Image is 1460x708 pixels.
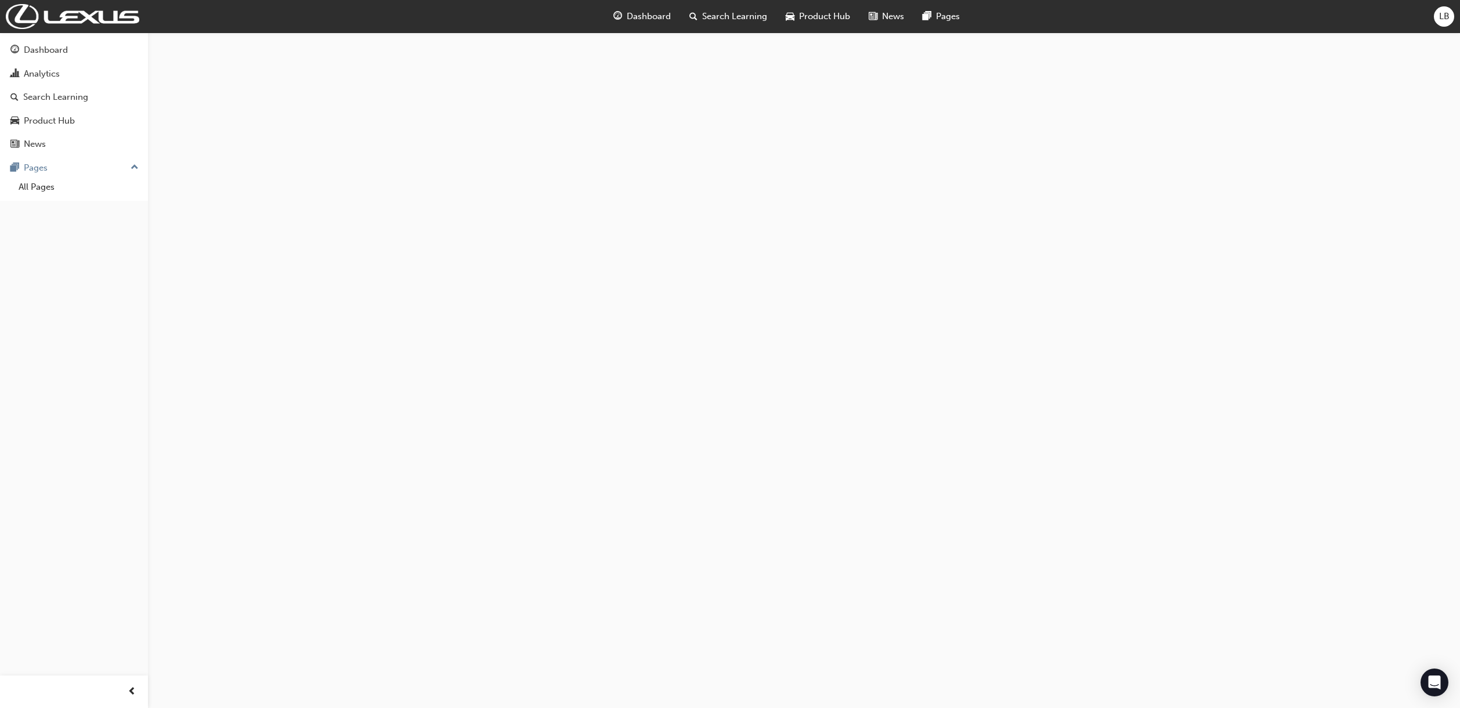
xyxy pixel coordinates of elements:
[689,9,698,24] span: search-icon
[5,110,143,132] a: Product Hub
[680,5,776,28] a: search-iconSearch Learning
[627,10,671,23] span: Dashboard
[5,86,143,108] a: Search Learning
[859,5,913,28] a: news-iconNews
[799,10,850,23] span: Product Hub
[10,45,19,56] span: guage-icon
[5,133,143,155] a: News
[10,69,19,80] span: chart-icon
[5,37,143,157] button: DashboardAnalyticsSearch LearningProduct HubNews
[14,178,143,196] a: All Pages
[5,157,143,179] button: Pages
[131,160,139,175] span: up-icon
[128,685,136,699] span: prev-icon
[923,9,931,24] span: pages-icon
[869,9,877,24] span: news-icon
[10,139,19,150] span: news-icon
[913,5,969,28] a: pages-iconPages
[6,4,139,29] img: Trak
[5,39,143,61] a: Dashboard
[702,10,767,23] span: Search Learning
[24,114,75,128] div: Product Hub
[5,63,143,85] a: Analytics
[776,5,859,28] a: car-iconProduct Hub
[10,92,19,103] span: search-icon
[786,9,794,24] span: car-icon
[24,138,46,151] div: News
[23,91,88,104] div: Search Learning
[1421,669,1448,696] div: Open Intercom Messenger
[10,116,19,127] span: car-icon
[24,67,60,81] div: Analytics
[10,163,19,174] span: pages-icon
[882,10,904,23] span: News
[1439,10,1450,23] span: LB
[604,5,680,28] a: guage-iconDashboard
[613,9,622,24] span: guage-icon
[936,10,960,23] span: Pages
[24,44,68,57] div: Dashboard
[24,161,48,175] div: Pages
[1434,6,1454,27] button: LB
